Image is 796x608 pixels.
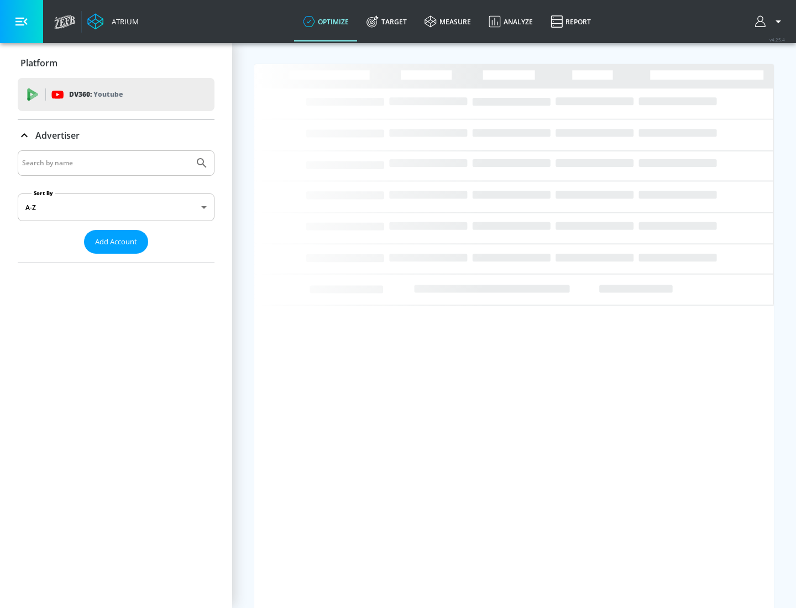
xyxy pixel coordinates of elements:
div: DV360: Youtube [18,78,214,111]
span: Add Account [95,235,137,248]
a: Report [542,2,600,41]
input: Search by name [22,156,190,170]
div: A-Z [18,193,214,221]
div: Platform [18,48,214,78]
p: Advertiser [35,129,80,141]
label: Sort By [32,190,55,197]
span: v 4.25.4 [769,36,785,43]
a: Target [358,2,416,41]
p: Youtube [93,88,123,100]
a: optimize [294,2,358,41]
p: DV360: [69,88,123,101]
a: Analyze [480,2,542,41]
nav: list of Advertiser [18,254,214,263]
a: measure [416,2,480,41]
button: Add Account [84,230,148,254]
div: Advertiser [18,150,214,263]
div: Atrium [107,17,139,27]
p: Platform [20,57,57,69]
a: Atrium [87,13,139,30]
div: Advertiser [18,120,214,151]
